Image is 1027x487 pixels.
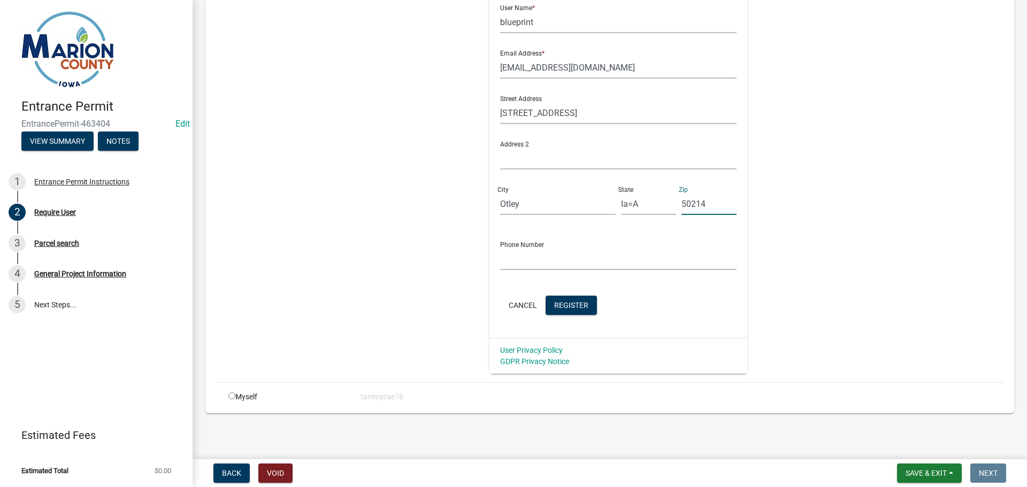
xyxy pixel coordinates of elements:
button: View Summary [21,132,94,151]
span: Save & Exit [906,469,947,477]
img: Marion County, Iowa [21,11,114,88]
div: 5 [9,296,26,313]
div: 4 [9,265,26,282]
div: 2 [9,204,26,221]
a: GDPR Privacy Notice [500,357,569,366]
button: Cancel [500,296,546,315]
span: Register [554,300,588,309]
div: Entrance Permit Instructions [34,178,129,185]
div: Myself [220,391,352,403]
a: Edit [175,119,190,129]
wm-modal-confirm: Notes [98,137,139,146]
div: Require User [34,208,76,216]
h4: Entrance Permit [21,99,184,114]
button: Void [258,463,293,483]
wm-modal-confirm: Summary [21,137,94,146]
button: Register [546,296,597,315]
a: Estimated Fees [9,424,175,446]
span: Estimated Total [21,467,68,474]
button: Notes [98,132,139,151]
div: Parcel search [34,239,79,247]
button: Save & Exit [897,463,962,483]
button: Back [213,463,250,483]
div: General Project Information [34,270,126,277]
span: EntrancePermit-463404 [21,119,171,129]
div: 3 [9,235,26,252]
div: 1 [9,173,26,190]
a: User Privacy Policy [500,346,563,354]
span: $0.00 [155,467,171,474]
span: Next [979,469,998,477]
wm-modal-confirm: Edit Application Number [175,119,190,129]
span: Back [222,469,241,477]
button: Next [970,463,1006,483]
